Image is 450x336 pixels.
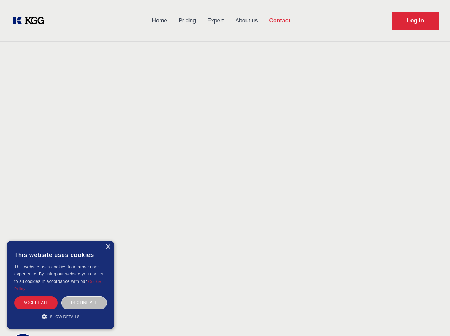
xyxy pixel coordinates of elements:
span: Show details [50,315,80,319]
iframe: Chat Widget [414,302,450,336]
div: This website uses cookies [14,246,107,263]
div: Show details [14,313,107,320]
a: Expert [202,11,229,30]
a: Contact [263,11,296,30]
a: Request Demo [392,12,439,30]
div: Close [105,244,110,250]
span: This website uses cookies to improve user experience. By using our website you consent to all coo... [14,264,106,284]
a: KOL Knowledge Platform: Talk to Key External Experts (KEE) [11,15,50,26]
a: Cookie Policy [14,279,101,291]
div: Decline all [61,296,107,309]
a: Home [146,11,173,30]
div: Accept all [14,296,58,309]
a: Pricing [173,11,202,30]
a: About us [229,11,263,30]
